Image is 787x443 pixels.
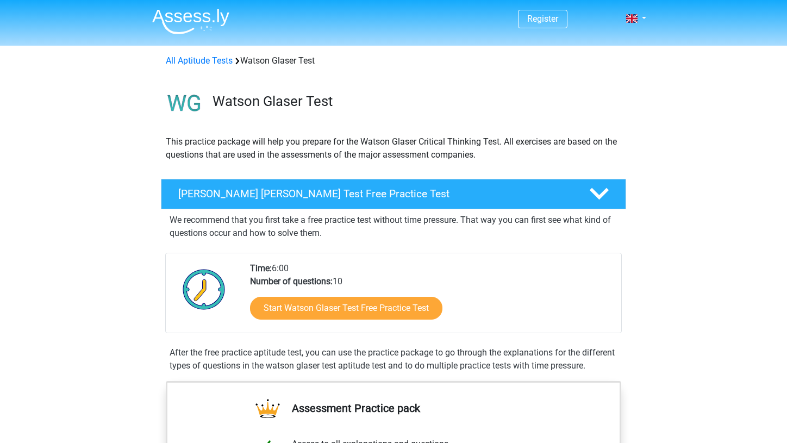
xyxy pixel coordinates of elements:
div: Watson Glaser Test [161,54,626,67]
b: Time: [250,263,272,273]
a: [PERSON_NAME] [PERSON_NAME] Test Free Practice Test [157,179,630,209]
h4: [PERSON_NAME] [PERSON_NAME] Test Free Practice Test [178,188,572,200]
img: Clock [177,262,232,316]
p: This practice package will help you prepare for the Watson Glaser Critical Thinking Test. All exe... [166,135,621,161]
a: Register [527,14,558,24]
h3: Watson Glaser Test [213,93,617,110]
div: After the free practice aptitude test, you can use the practice package to go through the explana... [165,346,622,372]
img: Assessly [152,9,229,34]
a: Start Watson Glaser Test Free Practice Test [250,297,442,320]
div: 6:00 10 [242,262,621,333]
p: We recommend that you first take a free practice test without time pressure. That way you can fir... [170,214,617,240]
a: All Aptitude Tests [166,55,233,66]
b: Number of questions: [250,276,333,286]
img: watson glaser test [161,80,208,127]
